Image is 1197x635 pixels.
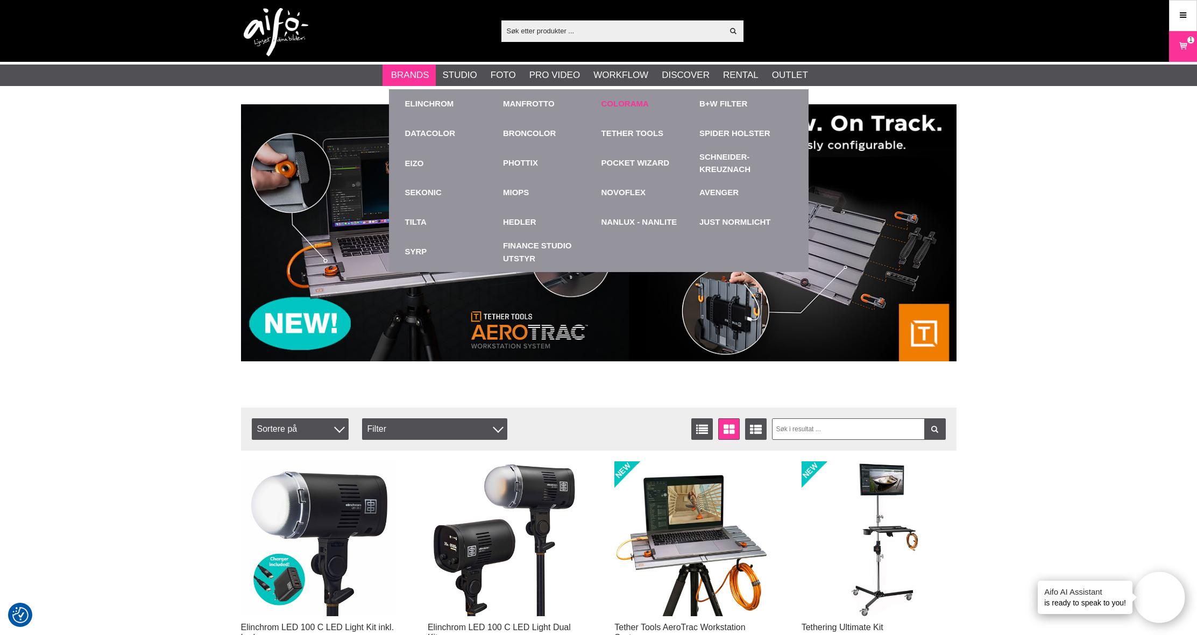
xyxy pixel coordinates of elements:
a: Syrp [405,246,427,258]
a: Brands [391,68,429,82]
a: Tether Tools [601,127,664,140]
span: Sortere på [252,418,349,440]
a: TILTA [405,216,427,229]
a: Pocket Wizard [601,157,670,169]
a: Colorama [601,98,649,110]
a: Foto [491,68,516,82]
a: Schneider-Kreuznach [699,151,792,175]
a: Novoflex [601,187,646,199]
a: 1 [1170,34,1196,59]
a: B+W Filter [699,98,747,110]
a: Outlet [772,68,808,82]
a: Vis liste [691,418,713,440]
a: Manfrotto [503,98,555,110]
a: Finance Studio Utstyr [503,237,596,267]
a: Spider Holster [699,127,770,140]
img: Revisit consent button [12,607,29,623]
button: Samtykkepreferanser [12,605,29,625]
img: Tether Tools AeroTrac Workstation System [614,461,769,616]
input: Søk etter produkter ... [501,23,724,39]
a: MIOPS [503,187,529,199]
a: Workflow [593,68,648,82]
span: 1 [1189,35,1193,45]
img: Tethering Ultimate Kit [802,461,957,616]
a: Pro Video [529,68,580,82]
img: Elinchrom LED 100 C LED Light Kit inkl. Lader [241,461,396,616]
div: Filter [362,418,507,440]
h4: Aifo AI Assistant [1044,586,1126,597]
a: Vindusvisning [718,418,740,440]
div: is ready to speak to you! [1038,581,1132,614]
a: Studio [443,68,477,82]
a: Avenger [699,187,739,199]
a: Just Normlicht [699,216,771,229]
a: Broncolor [503,127,556,140]
a: Phottix [503,157,538,169]
a: EIZO [405,148,498,178]
a: Filter [924,418,946,440]
a: Elinchrom [405,98,454,110]
a: Rental [723,68,759,82]
img: logo.png [244,8,308,56]
input: Søk i resultat ... [772,418,946,440]
a: Nanlux - Nanlite [601,216,677,229]
a: Datacolor [405,127,456,140]
img: Ad:007 banner-header-aerotrac-1390x500.jpg [241,104,957,361]
a: Sekonic [405,187,442,199]
a: Tethering Ultimate Kit [802,623,883,632]
img: Elinchrom LED 100 C LED Light Dual Kit [428,461,583,616]
a: Discover [662,68,710,82]
a: Utvidet liste [745,418,767,440]
a: Hedler [503,216,536,229]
